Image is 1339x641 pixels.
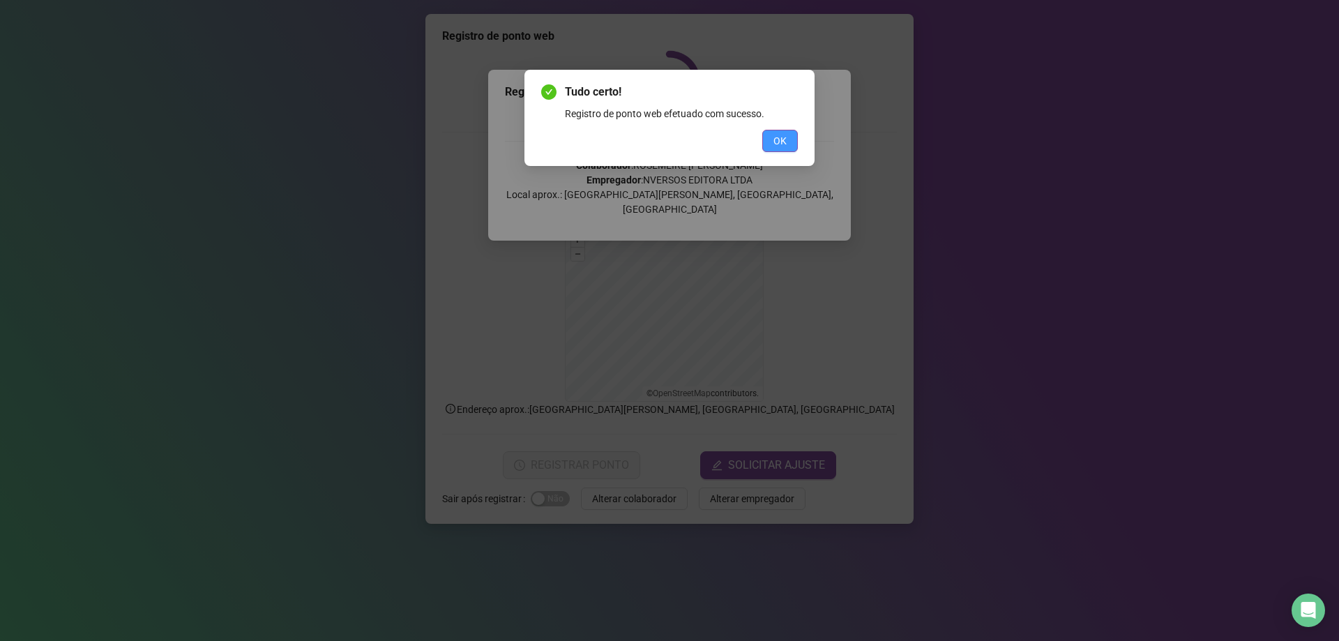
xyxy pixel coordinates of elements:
div: Registro de ponto web efetuado com sucesso. [565,106,798,121]
button: OK [762,130,798,152]
span: OK [773,133,787,149]
div: Open Intercom Messenger [1292,594,1325,627]
span: check-circle [541,84,557,100]
span: Tudo certo! [565,84,798,100]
